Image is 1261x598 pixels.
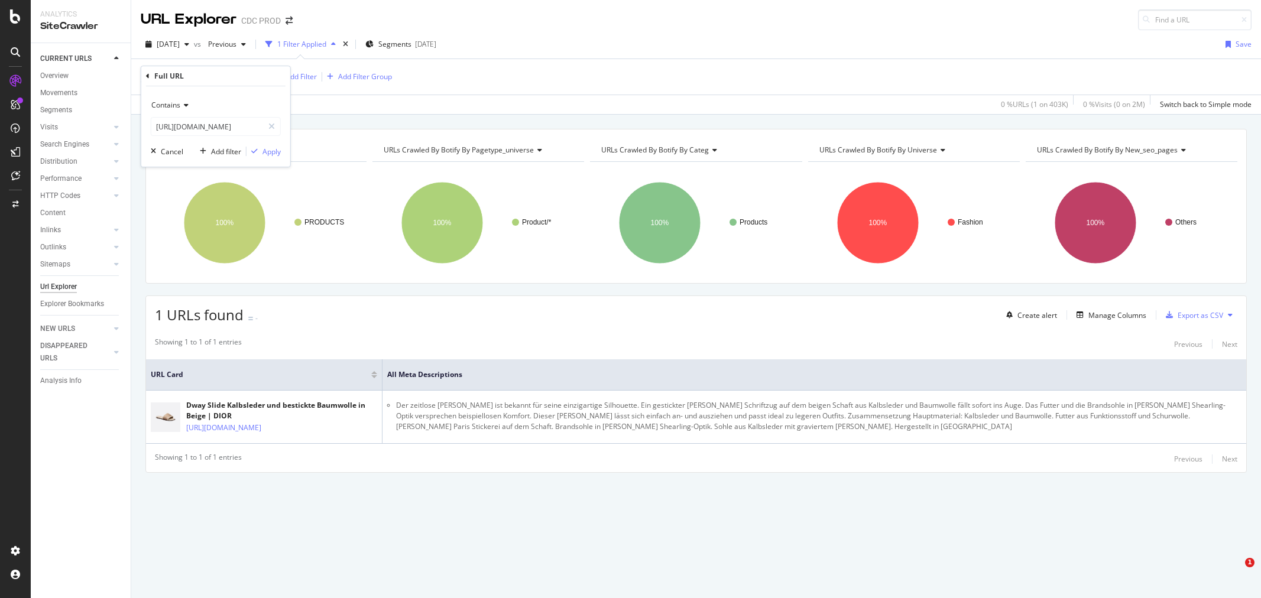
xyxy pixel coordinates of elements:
[817,141,1009,160] h4: URLs Crawled By Botify By universe
[522,218,552,226] text: Product/*
[40,138,111,151] a: Search Engines
[186,422,261,434] a: [URL][DOMAIN_NAME]
[1001,305,1057,324] button: Create alert
[1221,558,1249,586] iframe: Intercom live chat
[1222,452,1237,466] button: Next
[194,39,203,49] span: vs
[958,218,983,226] text: Fashion
[277,39,326,49] div: 1 Filter Applied
[151,369,368,380] span: URL Card
[322,70,392,84] button: Add Filter Group
[40,375,82,387] div: Analysis Info
[1035,141,1227,160] h4: URLs Crawled By Botify By new_seo_pages
[186,400,377,421] div: Dway Slide Kalbsleder und bestickte Baumwolle in Beige | DIOR
[216,219,234,227] text: 100%
[1222,337,1237,351] button: Next
[1174,454,1202,464] div: Previous
[40,323,75,335] div: NEW URLS
[1026,171,1237,274] svg: A chart.
[270,70,317,84] button: Add Filter
[286,71,317,82] div: Add Filter
[651,219,669,227] text: 100%
[40,53,111,65] a: CURRENT URLS
[155,171,367,274] svg: A chart.
[40,53,92,65] div: CURRENT URLS
[40,340,100,365] div: DISAPPEARED URLS
[40,19,121,33] div: SiteCrawler
[40,281,77,293] div: Url Explorer
[415,39,436,49] div: [DATE]
[40,190,111,202] a: HTTP Codes
[40,190,80,202] div: HTTP Codes
[141,35,194,54] button: [DATE]
[40,9,121,19] div: Analytics
[1222,339,1237,349] div: Next
[341,38,351,50] div: times
[1245,558,1254,567] span: 1
[40,104,72,116] div: Segments
[1222,454,1237,464] div: Next
[40,155,111,168] a: Distribution
[40,173,111,185] a: Performance
[40,298,104,310] div: Explorer Bookmarks
[203,39,236,49] span: Previous
[151,100,180,110] span: Contains
[151,401,180,433] img: main image
[1174,452,1202,466] button: Previous
[1083,99,1145,109] div: 0 % Visits ( 0 on 2M )
[808,171,1020,274] svg: A chart.
[40,375,122,387] a: Analysis Info
[40,258,70,271] div: Sitemaps
[40,224,111,236] a: Inlinks
[248,317,253,320] img: Equal
[1017,310,1057,320] div: Create alert
[40,241,66,253] div: Outlinks
[286,17,293,25] div: arrow-right-arrow-left
[195,145,241,157] button: Add filter
[384,145,534,155] span: URLs Crawled By Botify By pagetype_universe
[1001,99,1068,109] div: 0 % URLs ( 1 on 403K )
[304,218,344,226] text: PRODUCTS
[262,147,281,157] div: Apply
[241,15,281,27] div: CDC PROD
[1072,308,1146,322] button: Manage Columns
[361,35,441,54] button: Segments[DATE]
[1088,310,1146,320] div: Manage Columns
[40,323,111,335] a: NEW URLS
[247,145,281,157] button: Apply
[161,147,183,157] div: Cancel
[819,145,937,155] span: URLs Crawled By Botify By universe
[40,87,122,99] a: Movements
[1161,305,1223,324] button: Export as CSV
[387,369,1224,380] span: All Meta Descriptions
[40,340,111,365] a: DISAPPEARED URLS
[40,281,122,293] a: Url Explorer
[378,39,411,49] span: Segments
[396,400,1241,432] li: Der zeitlose [PERSON_NAME] ist bekannt für seine einzigartige Silhouette. Ein gestickter [PERSON_...
[1174,339,1202,349] div: Previous
[40,241,111,253] a: Outlinks
[601,145,709,155] span: URLs Crawled By Botify By categ
[261,35,341,54] button: 1 Filter Applied
[40,70,69,82] div: Overview
[372,171,584,274] svg: A chart.
[1138,9,1252,30] input: Find a URL
[1086,219,1104,227] text: 100%
[203,35,251,54] button: Previous
[40,173,82,185] div: Performance
[211,147,241,157] div: Add filter
[381,141,573,160] h4: URLs Crawled By Botify By pagetype_universe
[40,70,122,82] a: Overview
[599,141,791,160] h4: URLs Crawled By Botify By categ
[1155,95,1252,114] button: Switch back to Simple mode
[141,9,236,30] div: URL Explorer
[157,39,180,49] span: 2025 Aug. 29th
[40,258,111,271] a: Sitemaps
[154,71,184,81] div: Full URL
[155,337,242,351] div: Showing 1 to 1 of 1 entries
[1037,145,1178,155] span: URLs Crawled By Botify By new_seo_pages
[433,219,452,227] text: 100%
[40,298,122,310] a: Explorer Bookmarks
